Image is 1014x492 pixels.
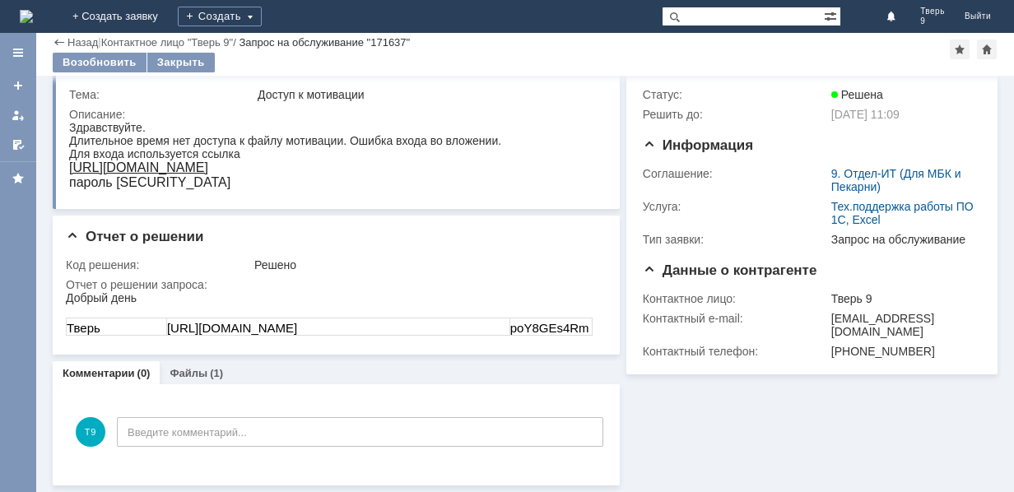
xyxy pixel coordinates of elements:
td: Тверь [1,27,101,44]
div: Статус: [643,88,828,101]
span: Решена [831,88,883,101]
div: Контактное лицо: [643,292,828,305]
a: Файлы [170,367,207,379]
img: logo [20,10,33,23]
div: Контактный e-mail: [643,312,828,325]
div: Решено [254,258,598,272]
div: | [98,35,100,48]
div: Доступ к мотивации [258,88,598,101]
div: Контактный телефон: [643,345,828,358]
span: Тверь [920,7,945,16]
div: (1) [210,367,223,379]
div: [EMAIL_ADDRESS][DOMAIN_NAME] [831,312,974,338]
a: Перейти на домашнюю страницу [20,10,33,23]
div: Соглашение: [643,167,828,180]
a: Мои заявки [5,102,31,128]
div: Запрос на обслуживание [831,233,974,246]
span: Т9 [76,417,105,447]
a: Тех.поддержка работы ПО 1С, Excel [831,200,974,226]
span: Отчет о решении [66,229,203,244]
div: Решить до: [643,108,828,121]
div: Создать [178,7,262,26]
a: Мои согласования [5,132,31,158]
div: Добавить в избранное [950,39,970,59]
td: poY8GEs4Rm [444,27,526,44]
a: Комментарии [63,367,135,379]
div: [PHONE_NUMBER] [831,345,974,358]
div: Код решения: [66,258,251,272]
span: Информация [643,137,753,153]
a: Создать заявку [5,72,31,99]
div: Тема: [69,88,254,101]
div: Запрос на обслуживание "171637" [239,36,410,49]
a: 9. Отдел-ИТ (Для МБК и Пекарни) [831,167,961,193]
div: (0) [137,367,151,379]
a: Назад [67,36,98,49]
div: Описание: [69,108,601,121]
div: Сделать домашней страницей [977,39,997,59]
div: / [101,36,240,49]
span: [DATE] 11:09 [831,108,900,121]
span: 9 [920,16,945,26]
div: Тип заявки: [643,233,828,246]
span: Данные о контрагенте [643,262,817,278]
td: [URL][DOMAIN_NAME] [100,27,444,44]
div: Услуга: [643,200,828,213]
div: Отчет о решении запроса: [66,278,601,291]
span: Расширенный поиск [824,7,840,23]
div: Тверь 9 [831,292,974,305]
a: Контактное лицо "Тверь 9" [101,36,233,49]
